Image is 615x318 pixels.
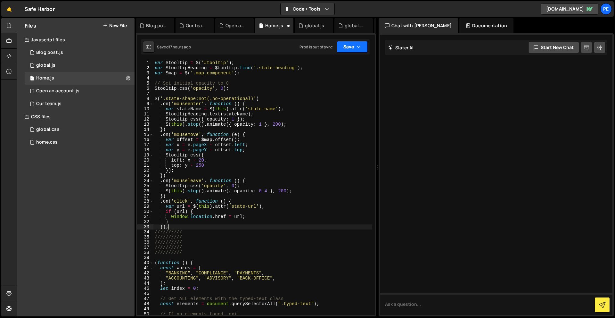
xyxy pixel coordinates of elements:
[388,45,414,51] h2: Slater AI
[137,91,153,96] div: 7
[157,44,191,50] div: Saved
[137,178,153,183] div: 24
[137,81,153,86] div: 5
[137,163,153,168] div: 21
[137,183,153,188] div: 25
[137,219,153,224] div: 32
[345,22,365,29] div: global.css
[137,86,153,91] div: 6
[137,106,153,112] div: 10
[225,22,246,29] div: Open an account.js
[17,33,135,46] div: Javascript files
[281,3,334,15] button: Code + Tools
[379,18,458,33] div: Chat with [PERSON_NAME]
[337,41,368,53] button: Save
[528,42,579,53] button: Start new chat
[137,71,153,76] div: 3
[137,153,153,158] div: 19
[137,204,153,209] div: 29
[600,3,612,15] a: Pe
[137,306,153,312] div: 49
[541,3,598,15] a: [DOMAIN_NAME]
[36,101,61,107] div: Our team.js
[137,265,153,271] div: 41
[36,88,79,94] div: Open an account.js
[137,60,153,65] div: 1
[137,276,153,281] div: 43
[25,5,55,13] div: Safe Harbor
[25,136,135,149] div: 16385/45146.css
[186,22,206,29] div: Our team.js
[137,137,153,142] div: 16
[25,85,135,97] div: 16385/45136.js
[137,250,153,255] div: 38
[146,22,167,29] div: Blog post.js
[36,63,55,68] div: global.js
[25,46,135,59] div: 16385/45865.js
[137,127,153,132] div: 14
[137,260,153,265] div: 40
[30,76,34,81] span: 1
[137,255,153,260] div: 39
[137,240,153,245] div: 36
[137,101,153,106] div: 9
[137,147,153,153] div: 18
[265,22,283,29] div: Home.js
[137,224,153,230] div: 33
[137,188,153,194] div: 26
[137,168,153,173] div: 22
[137,76,153,81] div: 4
[305,22,324,29] div: global.js
[137,296,153,301] div: 47
[1,1,17,17] a: 🤙
[137,209,153,214] div: 30
[36,139,58,145] div: home.css
[168,44,191,50] div: 17 hours ago
[25,22,36,29] h2: Files
[25,97,135,110] div: 16385/45046.js
[137,96,153,101] div: 8
[137,173,153,178] div: 23
[36,75,54,81] div: Home.js
[299,44,333,50] div: Prod is out of sync
[137,214,153,219] div: 31
[25,123,135,136] div: 16385/45328.css
[25,72,135,85] div: 16385/44326.js
[137,142,153,147] div: 17
[137,122,153,127] div: 13
[137,312,153,317] div: 50
[137,117,153,122] div: 12
[137,291,153,296] div: 46
[25,59,135,72] div: 16385/45478.js
[36,50,63,55] div: Blog post.js
[137,245,153,250] div: 37
[137,199,153,204] div: 28
[137,301,153,306] div: 48
[36,127,60,132] div: global.css
[137,235,153,240] div: 35
[137,281,153,286] div: 44
[137,65,153,71] div: 2
[137,286,153,291] div: 45
[137,194,153,199] div: 27
[137,132,153,137] div: 15
[137,230,153,235] div: 34
[137,271,153,276] div: 42
[137,112,153,117] div: 11
[103,23,127,28] button: New File
[137,158,153,163] div: 20
[459,18,513,33] div: Documentation
[17,110,135,123] div: CSS files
